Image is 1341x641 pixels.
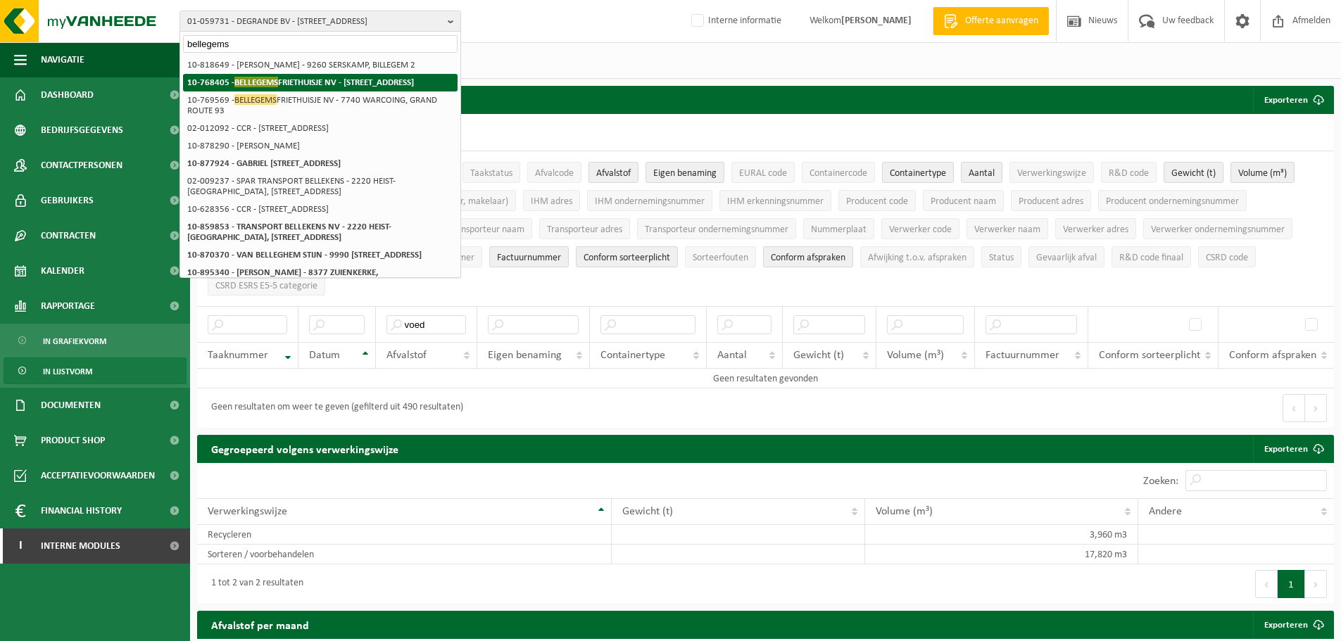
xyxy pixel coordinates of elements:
button: ContainercodeContainercode: Activate to sort [802,162,875,183]
button: Exporteren [1253,86,1333,114]
button: Verwerker naamVerwerker naam: Activate to sort [967,218,1048,239]
td: 17,820 m3 [865,545,1138,564]
button: Next [1305,570,1327,598]
button: Producent codeProducent code: Activate to sort [838,190,916,211]
div: 1 tot 2 van 2 resultaten [204,571,303,597]
button: TaakstatusTaakstatus: Activate to sort [462,162,520,183]
span: Verwerker naam [974,224,1040,235]
span: Factuurnummer [986,350,1059,361]
span: 01-059731 - DEGRANDE BV - [STREET_ADDRESS] [187,11,442,32]
span: Verwerker adres [1063,224,1128,235]
span: R&D code finaal [1119,253,1183,263]
button: CSRD codeCSRD code: Activate to sort [1198,246,1256,267]
span: Status [989,253,1014,263]
span: IHM erkenningsnummer [727,196,824,207]
span: BELLEGEMS [234,77,278,87]
button: CSRD ESRS E5-5 categorieCSRD ESRS E5-5 categorie: Activate to sort [208,274,325,296]
button: AfvalstofAfvalstof: Activate to sort [588,162,638,183]
button: Conform sorteerplicht : Activate to sort [576,246,678,267]
span: Containercode [810,168,867,179]
span: Kalender [41,253,84,288]
span: Sorteerfouten [693,253,748,263]
span: IHM adres [531,196,572,207]
button: Gewicht (t)Gewicht (t): Activate to sort [1164,162,1223,183]
span: Producent naam [931,196,996,207]
td: Recycleren [197,525,612,545]
button: Previous [1255,570,1278,598]
span: Transporteur ondernemingsnummer [645,224,788,235]
span: Offerte aanvragen [962,14,1042,28]
span: R&D code [1109,168,1149,179]
span: EURAL code [739,168,787,179]
span: Containertype [890,168,946,179]
span: Acceptatievoorwaarden [41,458,155,493]
span: Product Shop [41,423,105,458]
span: Eigen benaming [488,350,562,361]
span: Conform afspraken [1229,350,1316,361]
span: Andere [1149,506,1182,517]
button: Afwijking t.o.v. afsprakenAfwijking t.o.v. afspraken: Activate to sort [860,246,974,267]
span: Verwerker ondernemingsnummer [1151,224,1285,235]
span: Financial History [41,493,122,528]
button: SorteerfoutenSorteerfouten: Activate to sort [685,246,756,267]
strong: 10-768405 - FRIETHUISJE NV - [STREET_ADDRESS] [187,77,414,87]
label: Interne informatie [688,11,781,32]
span: Contracten [41,218,96,253]
button: 01-059731 - DEGRANDE BV - [STREET_ADDRESS] [180,11,461,32]
strong: 10-877924 - GABRIEL [STREET_ADDRESS] [187,159,341,168]
a: In grafiekvorm [4,327,187,354]
span: Producent ondernemingsnummer [1106,196,1239,207]
span: Aantal [969,168,995,179]
strong: 10-895340 - [PERSON_NAME] - 8377 ZUIENKERKE, [GEOGRAPHIC_DATA] DIJK NOORD 19 [187,268,378,288]
span: Afvalstof [596,168,631,179]
div: Geen resultaten om weer te geven (gefilterd uit 490 resultaten) [204,395,463,421]
strong: 10-859853 - TRANSPORT BELLEKENS NV - 2220 HEIST-[GEOGRAPHIC_DATA], [STREET_ADDRESS] [187,222,391,242]
span: Documenten [41,388,101,423]
span: Verwerkingswijze [208,506,287,517]
h2: Afvalstof per maand [197,611,323,638]
button: Transporteur adresTransporteur adres: Activate to sort [539,218,630,239]
button: EURAL codeEURAL code: Activate to sort [731,162,795,183]
button: Conform afspraken : Activate to sort [763,246,853,267]
span: Aantal [717,350,747,361]
button: Producent ondernemingsnummerProducent ondernemingsnummer: Activate to sort [1098,190,1247,211]
button: Transporteur naamTransporteur naam: Activate to sort [441,218,532,239]
span: In grafiekvorm [43,328,106,355]
td: Geen resultaten gevonden [197,369,1334,388]
span: Producent adres [1019,196,1083,207]
button: Verwerker codeVerwerker code: Activate to sort [881,218,959,239]
span: Transporteur adres [547,224,622,235]
a: Offerte aanvragen [933,7,1049,35]
span: Gewicht (t) [622,506,673,517]
button: Gevaarlijk afval : Activate to sort [1028,246,1104,267]
button: StatusStatus: Activate to sort [981,246,1021,267]
button: Volume (m³)Volume (m³): Activate to sort [1230,162,1295,183]
span: Contactpersonen [41,148,122,183]
span: Conform afspraken [771,253,845,263]
span: Factuurnummer [497,253,561,263]
h2: Gegroepeerd volgens verwerkingswijze [197,435,413,462]
span: CSRD code [1206,253,1248,263]
li: 10-769569 - FRIETHUISJE NV - 7740 WARCOING, GRAND ROUTE 93 [183,91,458,120]
span: Bedrijfsgegevens [41,113,123,148]
span: Gebruikers [41,183,94,218]
span: Afwijking t.o.v. afspraken [868,253,967,263]
button: Previous [1283,394,1305,422]
strong: 10-870370 - VAN BELLEGHEM STIJN - 9990 [STREET_ADDRESS] [187,250,422,260]
button: Verwerker adresVerwerker adres: Activate to sort [1055,218,1136,239]
li: 02-012092 - CCR - [STREET_ADDRESS] [183,120,458,137]
span: Gewicht (t) [1171,168,1216,179]
span: I [14,528,27,564]
button: AantalAantal: Activate to sort [961,162,1002,183]
button: R&D codeR&amp;D code: Activate to sort [1101,162,1157,183]
span: CSRD ESRS E5-5 categorie [215,281,317,291]
label: Zoeken: [1143,476,1178,487]
button: Producent naamProducent naam: Activate to sort [923,190,1004,211]
button: FactuurnummerFactuurnummer: Activate to sort [489,246,569,267]
a: In lijstvorm [4,357,187,384]
td: 3,960 m3 [865,525,1138,545]
span: Verwerker code [889,224,952,235]
span: Eigen benaming [653,168,717,179]
li: 10-878290 - [PERSON_NAME] [183,137,458,155]
span: Navigatie [41,42,84,77]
